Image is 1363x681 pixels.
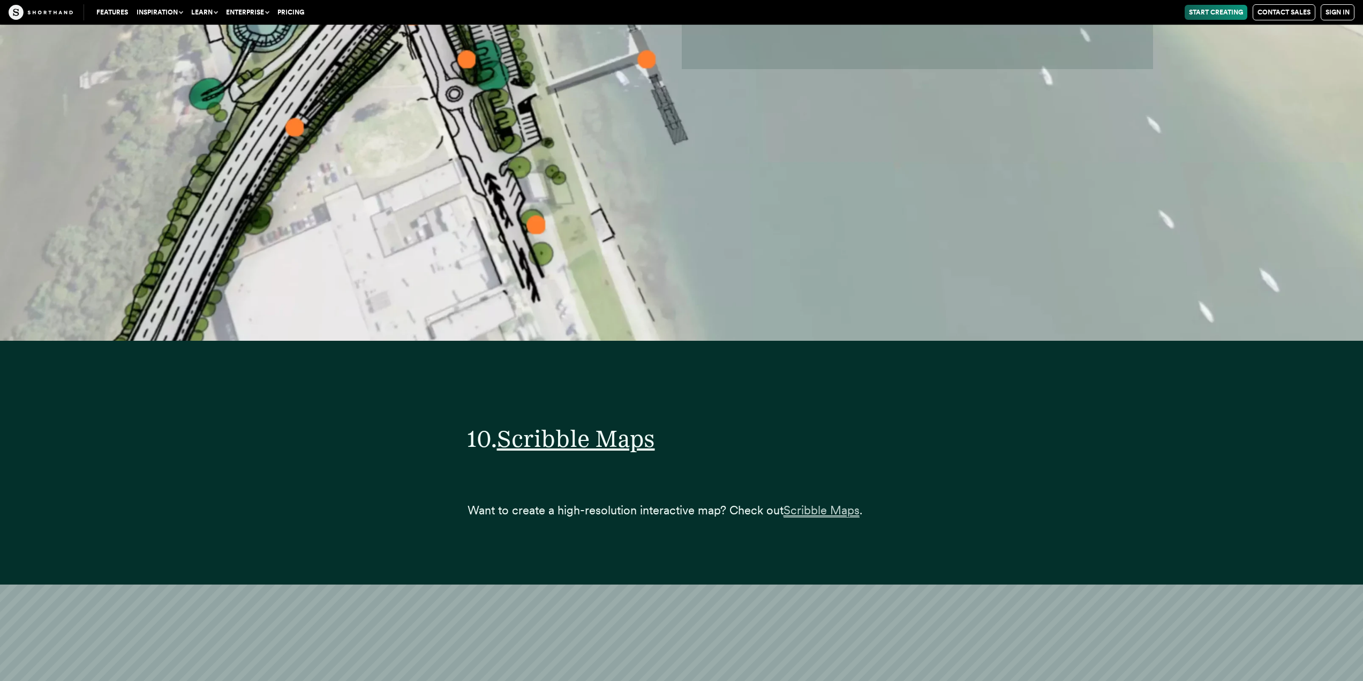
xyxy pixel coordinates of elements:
span: Want to create a high-resolution interactive map? Check out [468,503,784,517]
a: Scribble Maps [497,424,655,453]
a: Features [92,5,132,20]
span: . [860,503,862,517]
a: Scribble Maps [784,503,860,517]
button: Inspiration [132,5,187,20]
a: Pricing [273,5,308,20]
a: Contact Sales [1253,4,1315,20]
img: The Craft [9,5,73,20]
span: 10. [468,424,497,453]
button: Enterprise [222,5,273,20]
a: Sign in [1321,4,1354,20]
button: Learn [187,5,222,20]
a: Start Creating [1185,5,1247,20]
